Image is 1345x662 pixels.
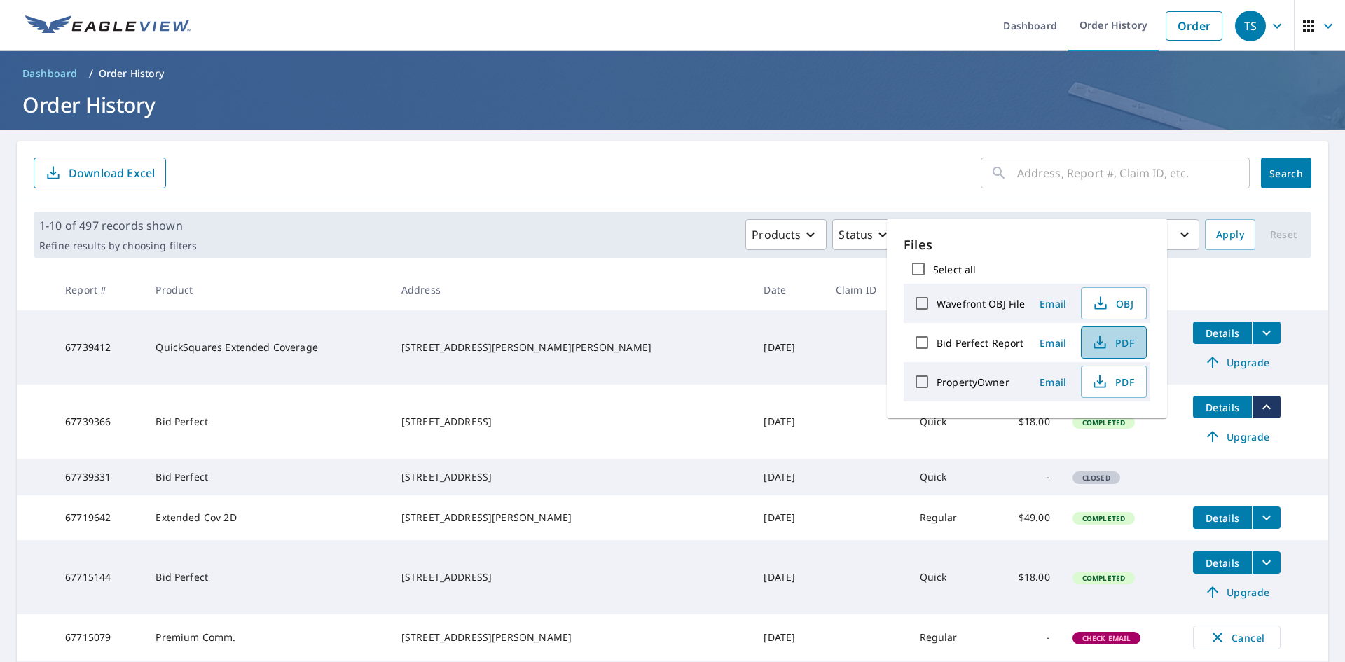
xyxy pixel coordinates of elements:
[1030,332,1075,354] button: Email
[1081,326,1147,359] button: PDF
[1193,506,1252,529] button: detailsBtn-67719642
[401,470,742,484] div: [STREET_ADDRESS]
[99,67,165,81] p: Order History
[1074,633,1140,643] span: Check Email
[909,495,990,540] td: Regular
[909,459,990,495] td: Quick
[1252,322,1281,344] button: filesDropdownBtn-67739412
[1201,428,1272,445] span: Upgrade
[1193,425,1281,448] a: Upgrade
[839,226,873,243] p: Status
[1074,473,1119,483] span: Closed
[17,62,83,85] a: Dashboard
[745,219,827,250] button: Products
[1193,626,1281,649] button: Cancel
[1036,336,1070,350] span: Email
[1193,351,1281,373] a: Upgrade
[1252,396,1281,418] button: filesDropdownBtn-67739366
[34,158,166,188] button: Download Excel
[1205,219,1255,250] button: Apply
[1208,629,1266,646] span: Cancel
[1090,373,1135,390] span: PDF
[390,269,753,310] th: Address
[17,90,1328,119] h1: Order History
[1036,297,1070,310] span: Email
[1193,396,1252,418] button: detailsBtn-67739366
[39,217,197,234] p: 1-10 of 497 records shown
[401,415,742,429] div: [STREET_ADDRESS]
[937,297,1025,310] label: Wavefront OBJ File
[89,65,93,82] li: /
[54,614,144,661] td: 67715079
[22,67,78,81] span: Dashboard
[1036,375,1070,389] span: Email
[1201,584,1272,600] span: Upgrade
[1193,322,1252,344] button: detailsBtn-67739412
[1074,513,1133,523] span: Completed
[1017,153,1250,193] input: Address, Report #, Claim ID, etc.
[401,340,742,354] div: [STREET_ADDRESS][PERSON_NAME][PERSON_NAME]
[69,165,155,181] p: Download Excel
[54,459,144,495] td: 67739331
[1201,354,1272,371] span: Upgrade
[1193,581,1281,603] a: Upgrade
[144,540,389,614] td: Bid Perfect
[990,540,1061,614] td: $18.00
[933,263,976,276] label: Select all
[144,310,389,385] td: QuickSquares Extended Coverage
[1090,334,1135,351] span: PDF
[1201,556,1243,570] span: Details
[1193,551,1252,574] button: detailsBtn-67715144
[1030,371,1075,393] button: Email
[1081,287,1147,319] button: OBJ
[752,310,824,385] td: [DATE]
[144,614,389,661] td: Premium Comm.
[1081,366,1147,398] button: PDF
[1235,11,1266,41] div: TS
[54,495,144,540] td: 67719642
[752,614,824,661] td: [DATE]
[1074,418,1133,427] span: Completed
[752,495,824,540] td: [DATE]
[752,269,824,310] th: Date
[1201,511,1243,525] span: Details
[25,15,191,36] img: EV Logo
[54,269,144,310] th: Report #
[909,385,990,459] td: Quick
[990,614,1061,661] td: -
[144,269,389,310] th: Product
[752,226,801,243] p: Products
[54,385,144,459] td: 67739366
[1272,167,1300,180] span: Search
[752,540,824,614] td: [DATE]
[401,511,742,525] div: [STREET_ADDRESS][PERSON_NAME]
[54,310,144,385] td: 67739412
[937,375,1009,389] label: PropertyOwner
[401,630,742,644] div: [STREET_ADDRESS][PERSON_NAME]
[1252,506,1281,529] button: filesDropdownBtn-67719642
[990,459,1061,495] td: -
[937,336,1023,350] label: Bid Perfect Report
[401,570,742,584] div: [STREET_ADDRESS]
[144,495,389,540] td: Extended Cov 2D
[752,385,824,459] td: [DATE]
[825,269,909,310] th: Claim ID
[1090,295,1135,312] span: OBJ
[1166,11,1222,41] a: Order
[1201,326,1243,340] span: Details
[1252,551,1281,574] button: filesDropdownBtn-67715144
[909,540,990,614] td: Quick
[904,235,1150,254] p: Files
[39,240,197,252] p: Refine results by choosing filters
[1074,573,1133,583] span: Completed
[1261,158,1311,188] button: Search
[144,385,389,459] td: Bid Perfect
[752,459,824,495] td: [DATE]
[832,219,899,250] button: Status
[990,495,1061,540] td: $49.00
[144,459,389,495] td: Bid Perfect
[17,62,1328,85] nav: breadcrumb
[1201,401,1243,414] span: Details
[1030,293,1075,315] button: Email
[990,385,1061,459] td: $18.00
